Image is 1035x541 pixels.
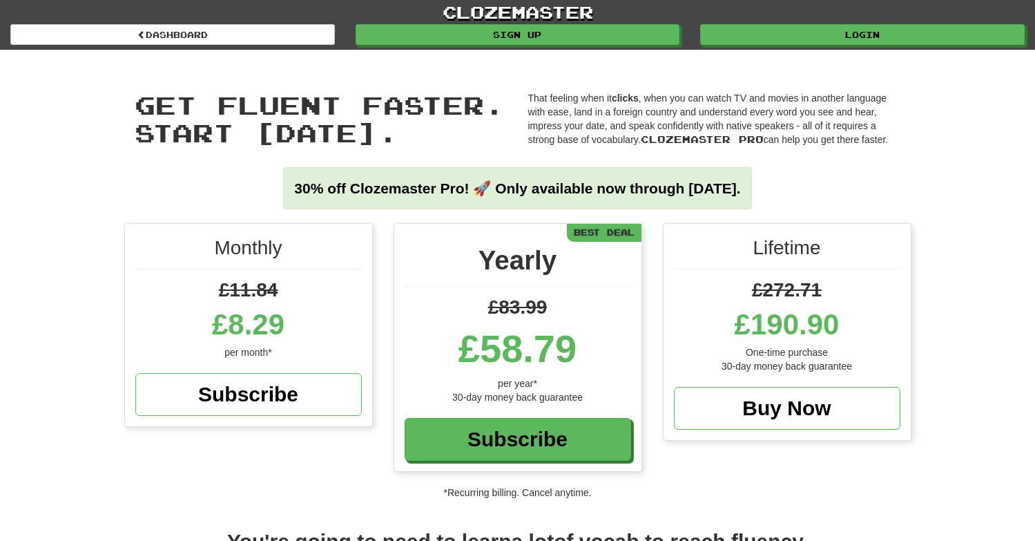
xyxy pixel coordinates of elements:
[488,296,548,318] span: £83.99
[405,390,631,404] div: 30-day money back guarantee
[294,180,740,196] strong: 30% off Clozemaster Pro! 🚀 Only available now through [DATE].
[405,377,631,390] div: per year*
[356,24,680,45] a: Sign up
[10,24,335,45] a: Dashboard
[135,234,362,269] div: Monthly
[219,279,278,301] span: £11.84
[674,359,900,373] div: 30-day money back guarantee
[405,241,631,287] div: Yearly
[528,91,901,146] p: That feeling when it , when you can watch TV and movies in another language with ease, land in a ...
[700,24,1025,45] a: Login
[135,373,362,416] a: Subscribe
[752,279,822,301] span: £272.71
[405,418,631,461] a: Subscribe
[674,304,900,345] div: £190.90
[674,387,900,430] a: Buy Now
[405,321,631,377] div: £58.79
[135,90,505,147] span: Get fluent faster. Start [DATE].
[641,133,764,145] span: Clozemaster Pro
[135,304,362,345] div: £8.29
[612,93,639,104] strong: clicks
[567,224,641,241] div: Best Deal
[674,345,900,359] div: One-time purchase
[674,234,900,269] div: Lifetime
[135,345,362,359] div: per month*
